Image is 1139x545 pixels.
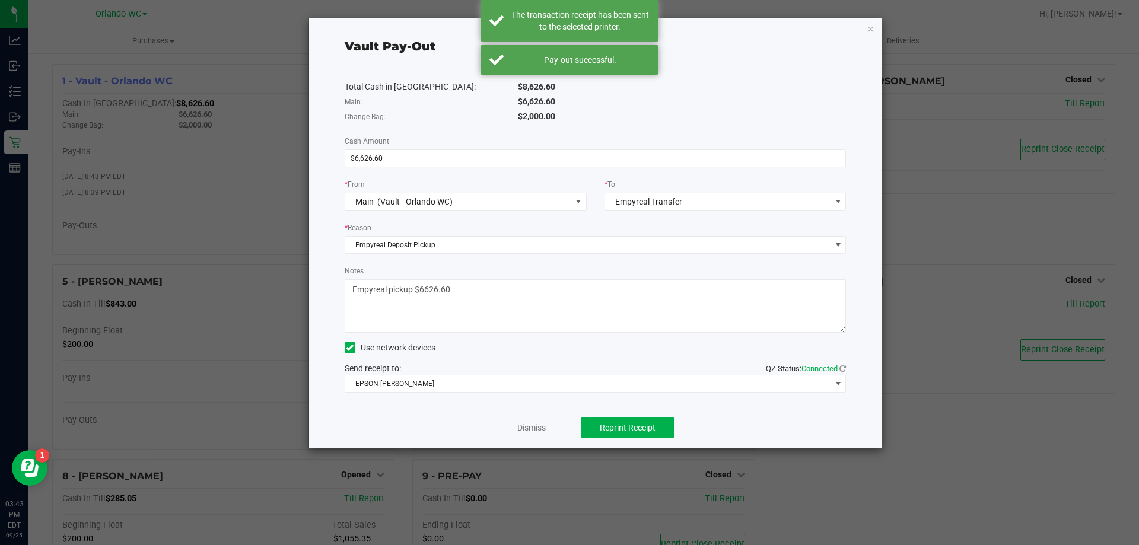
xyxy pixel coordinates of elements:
span: $8,626.60 [518,82,555,91]
span: EPSON-[PERSON_NAME] [345,375,831,392]
span: Reprint Receipt [600,423,656,432]
iframe: Resource center [12,450,47,486]
div: Pay-out successful. [510,54,650,66]
span: Total Cash in [GEOGRAPHIC_DATA]: [345,82,476,91]
a: Dismiss [517,422,546,434]
span: Cash Amount [345,137,389,145]
iframe: Resource center unread badge [35,448,49,463]
button: Reprint Receipt [581,417,674,438]
span: Empyreal Deposit Pickup [345,237,831,253]
span: $6,626.60 [518,97,555,106]
label: To [605,179,615,190]
span: (Vault - Orlando WC) [377,197,453,206]
span: $2,000.00 [518,111,555,121]
span: Empyreal Transfer [615,197,682,206]
div: The transaction receipt has been sent to the selected printer. [510,9,650,33]
label: From [345,179,365,190]
label: Reason [345,222,371,233]
label: Use network devices [345,342,435,354]
span: Connected [801,364,838,373]
span: QZ Status: [766,364,846,373]
label: Notes [345,266,364,276]
span: Main [355,197,374,206]
span: Main: [345,98,362,106]
div: Vault Pay-Out [345,37,435,55]
span: Send receipt to: [345,364,401,373]
span: Change Bag: [345,113,386,121]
